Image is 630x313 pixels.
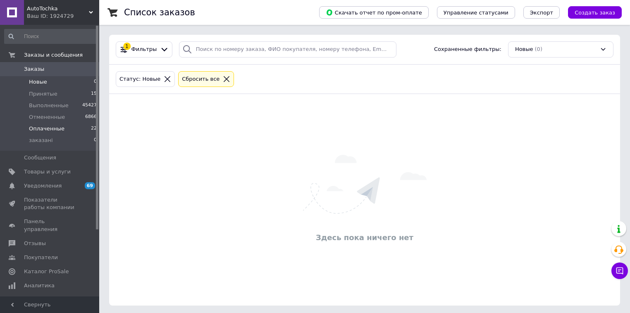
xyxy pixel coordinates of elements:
button: Управление статусами [437,6,515,19]
span: Отзывы [24,240,46,247]
span: Заказы [24,65,44,73]
span: заказані [29,137,53,144]
button: Экспорт [523,6,560,19]
span: Создать заказ [575,10,615,16]
span: Выполненные [29,102,69,109]
div: Статус: Новые [118,75,162,84]
span: Новые [29,78,47,86]
span: 15 [91,90,97,98]
span: Товары и услуги [24,168,71,176]
span: AutoTochka [27,5,89,12]
a: Создать заказ [560,9,622,15]
span: 45427 [82,102,97,109]
button: Скачать отчет по пром-оплате [319,6,429,19]
span: Аналитика [24,282,55,289]
span: Принятые [29,90,57,98]
span: Сохраненные фильтры: [434,46,501,53]
span: Каталог ProSale [24,268,69,275]
span: Управление статусами [444,10,508,16]
span: Скачать отчет по пром-оплате [326,9,422,16]
span: Фильтры [131,46,157,53]
span: 0 [94,78,97,86]
div: Здесь пока ничего нет [113,232,616,243]
button: Чат с покупателем [611,262,628,279]
span: Показатели работы компании [24,196,76,211]
span: Экспорт [530,10,553,16]
span: 69 [85,182,95,189]
span: Сообщения [24,154,56,161]
span: Панель управления [24,218,76,233]
span: Заказы и сообщения [24,51,83,59]
span: 22 [91,125,97,132]
span: Оплаченные [29,125,64,132]
input: Поиск [4,29,98,44]
span: Покупатели [24,254,58,261]
span: 6866 [85,113,97,121]
span: (0) [535,46,542,52]
div: Сбросить все [180,75,221,84]
div: Ваш ID: 1924729 [27,12,99,20]
span: Уведомления [24,182,62,190]
div: 1 [123,43,131,50]
h1: Список заказов [124,7,195,17]
button: Создать заказ [568,6,622,19]
span: 0 [94,137,97,144]
span: Отмененные [29,113,65,121]
span: Новые [515,46,533,53]
input: Поиск по номеру заказа, ФИО покупателя, номеру телефона, Email, номеру накладной [179,41,396,58]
